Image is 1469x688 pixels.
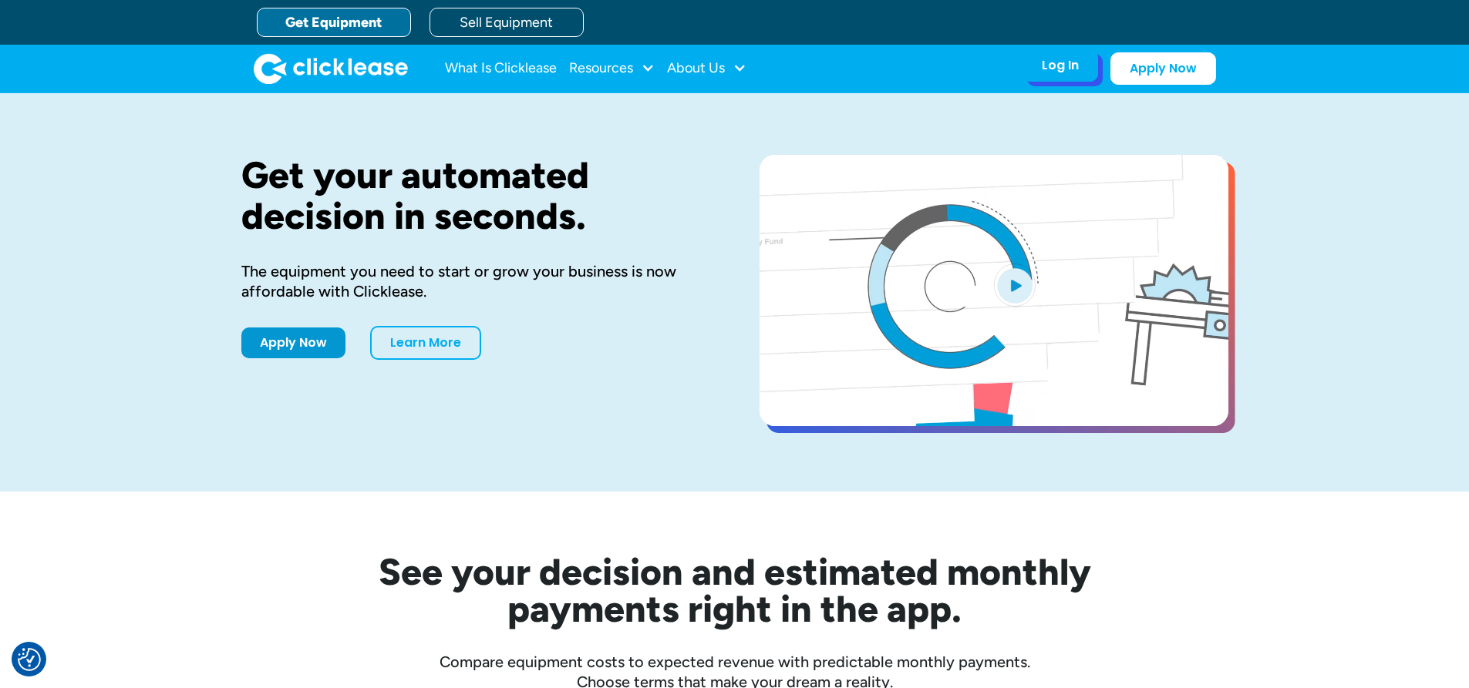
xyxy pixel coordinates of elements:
[18,648,41,671] button: Consent Preferences
[430,8,584,37] a: Sell Equipment
[241,155,710,237] h1: Get your automated decision in seconds.
[1042,58,1079,73] div: Log In
[257,8,411,37] a: Get Equipment
[241,261,710,301] div: The equipment you need to start or grow your business is now affordable with Clicklease.
[254,53,408,84] a: home
[445,53,557,84] a: What Is Clicklease
[1110,52,1216,85] a: Apply Now
[303,553,1167,627] h2: See your decision and estimated monthly payments right in the app.
[254,53,408,84] img: Clicklease logo
[994,263,1036,307] img: Blue play button logo on a light blue circular background
[241,327,345,358] a: Apply Now
[760,155,1228,426] a: open lightbox
[18,648,41,671] img: Revisit consent button
[569,53,655,84] div: Resources
[370,326,481,360] a: Learn More
[667,53,746,84] div: About Us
